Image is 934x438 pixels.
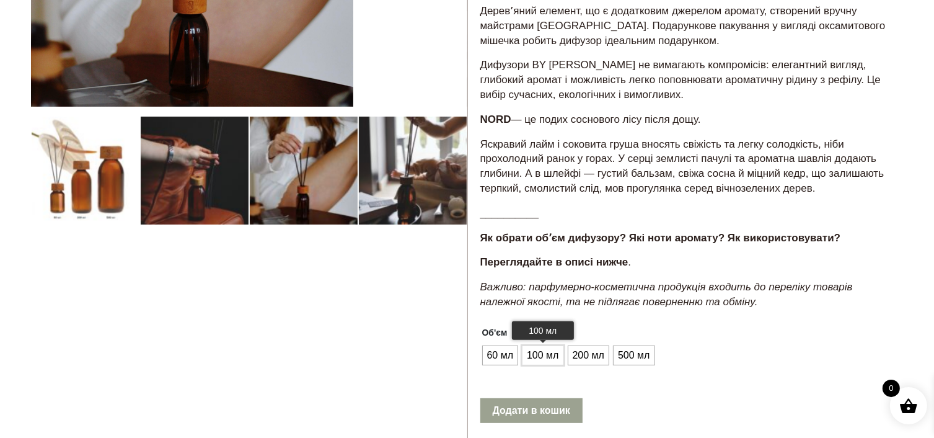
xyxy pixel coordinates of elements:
[480,344,654,367] ul: Об'єм
[483,346,518,365] li: 60 мл
[480,114,511,125] strong: NORD
[480,256,628,268] strong: Переглядайте в описі нижче
[480,58,891,102] p: Дифузори BY [PERSON_NAME] не вимагають компромісів: елегантний вигляд, глибокий аромат і можливіс...
[570,346,607,365] span: 200 мл
[480,398,583,423] button: Додати в кошик
[480,281,853,308] em: Важливо: парфумерно-косметична продукція входить до переліку товарів належної якості, та не підля...
[568,346,609,365] li: 200 мл
[480,137,891,196] p: Яскравий лайм і соковита груша вносять свіжість та легку солодкість, ніби прохолодний ранок у гор...
[614,346,654,365] li: 500 мл
[522,346,563,365] li: 100 мл
[883,380,900,397] span: 0
[480,255,891,270] p: .
[524,346,562,365] span: 100 мл
[480,112,891,127] p: — це подих соснового лісу після дощу.
[480,232,841,244] strong: Як обрати обʼєм дифузору? Які ноти аромату? Як використовувати?
[615,346,653,365] span: 500 мл
[484,346,517,365] span: 60 мл
[482,323,508,342] label: Об'єм
[480,4,891,48] p: Деревʼяний елемент, що є додатковим джерелом аромату, створений вручну майстрами [GEOGRAPHIC_DATA...
[480,206,891,221] p: __________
